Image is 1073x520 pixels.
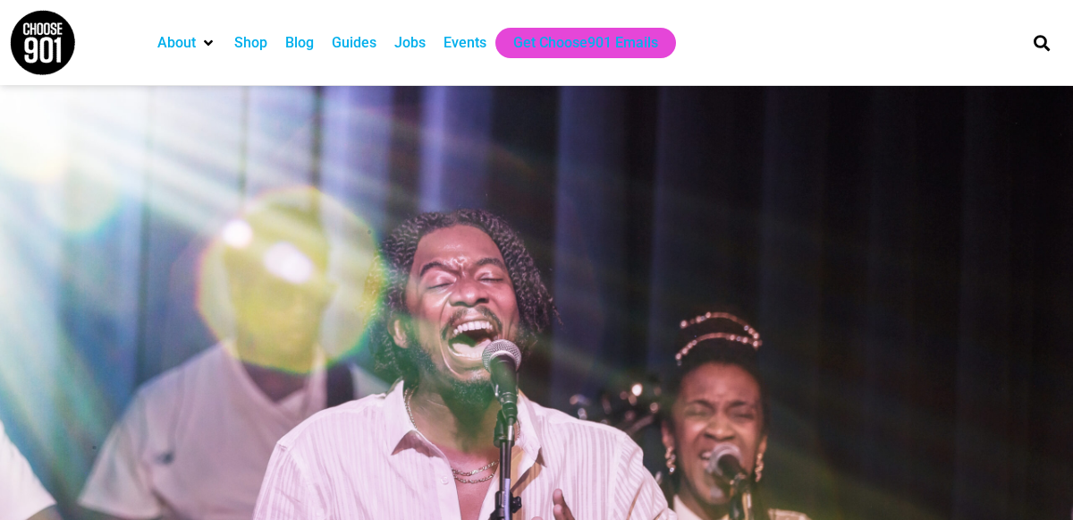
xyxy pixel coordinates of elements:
[148,28,225,58] div: About
[444,32,486,54] a: Events
[332,32,376,54] a: Guides
[148,28,1003,58] nav: Main nav
[394,32,426,54] a: Jobs
[513,32,658,54] a: Get Choose901 Emails
[234,32,267,54] a: Shop
[1027,28,1057,57] div: Search
[285,32,314,54] a: Blog
[157,32,196,54] a: About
